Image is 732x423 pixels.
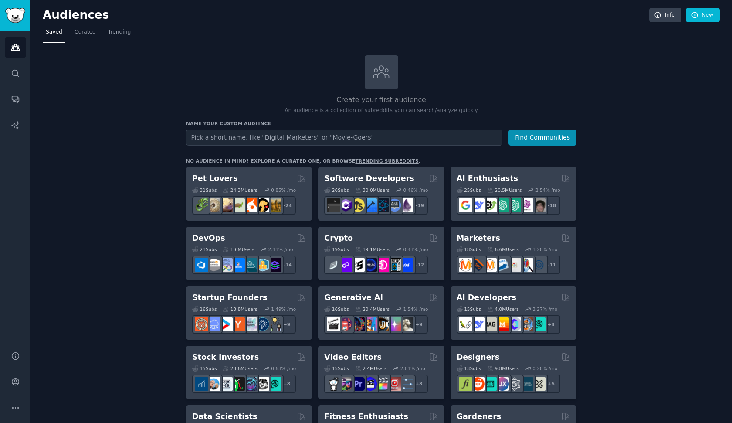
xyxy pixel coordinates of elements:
[457,292,516,303] h2: AI Developers
[186,120,576,126] h3: Name your custom audience
[542,196,560,215] div: + 18
[376,377,389,391] img: finalcutpro
[192,365,217,372] div: 15 Sub s
[219,377,233,391] img: Forex
[324,187,349,193] div: 26 Sub s
[278,375,296,393] div: + 8
[223,246,254,252] div: 1.6M Users
[223,365,257,372] div: 28.6M Users
[43,8,649,22] h2: Audiences
[195,317,208,331] img: EntrepreneurRideAlong
[487,187,522,193] div: 20.5M Users
[231,198,245,212] img: turtle
[271,306,296,312] div: 1.49 % /mo
[192,292,267,303] h2: Startup Founders
[207,317,220,331] img: SaaS
[231,377,245,391] img: Trading
[457,365,481,372] div: 13 Sub s
[71,25,99,43] a: Curated
[400,198,413,212] img: elixir
[471,377,485,391] img: logodesign
[487,365,519,372] div: 9.8M Users
[483,198,497,212] img: AItoolsCatalog
[268,317,281,331] img: growmybusiness
[649,8,681,23] a: Info
[195,377,208,391] img: dividends
[520,377,533,391] img: learndesign
[46,28,62,36] span: Saved
[223,187,257,193] div: 24.3M Users
[192,352,259,363] h2: Stock Investors
[186,130,502,146] input: Pick a short name, like "Digital Marketers" or "Movie-Goers"
[542,375,560,393] div: + 6
[207,377,220,391] img: ValueInvesting
[324,246,349,252] div: 19 Sub s
[457,306,481,312] div: 15 Sub s
[351,377,365,391] img: premiere
[207,258,220,272] img: AWS_Certified_Experts
[495,377,509,391] img: UXDesign
[256,258,269,272] img: aws_cdk
[532,258,546,272] img: OnlineMarketing
[520,317,533,331] img: llmops
[324,306,349,312] div: 16 Sub s
[186,95,576,106] h2: Create your first audience
[195,258,208,272] img: azuredevops
[195,198,208,212] img: herpetology
[388,198,401,212] img: AskComputerScience
[459,377,472,391] img: typography
[495,198,509,212] img: chatgpt_promptDesign
[207,198,220,212] img: ballpython
[324,365,349,372] div: 15 Sub s
[532,317,546,331] img: AIDevelopersSociety
[244,317,257,331] img: indiehackers
[271,187,296,193] div: 0.85 % /mo
[686,8,720,23] a: New
[403,246,428,252] div: 0.43 % /mo
[376,198,389,212] img: reactnative
[324,411,408,422] h2: Fitness Enthusiasts
[351,258,365,272] img: ethstaker
[376,317,389,331] img: FluxAI
[457,352,500,363] h2: Designers
[271,365,296,372] div: 0.63 % /mo
[508,130,576,146] button: Find Communities
[508,198,521,212] img: chatgpt_prompts_
[268,258,281,272] img: PlatformEngineers
[327,377,340,391] img: gopro
[459,317,472,331] img: LangChain
[192,411,257,422] h2: Data Scientists
[400,377,413,391] img: postproduction
[410,196,428,215] div: + 19
[192,187,217,193] div: 31 Sub s
[268,246,293,252] div: 2.11 % /mo
[388,377,401,391] img: Youtubevideo
[278,196,296,215] div: + 24
[339,258,352,272] img: 0xPolygon
[376,258,389,272] img: defiblockchain
[363,317,377,331] img: sdforall
[268,377,281,391] img: technicalanalysis
[192,173,238,184] h2: Pet Lovers
[278,256,296,274] div: + 14
[532,306,557,312] div: 3.27 % /mo
[268,198,281,212] img: dogbreed
[508,258,521,272] img: googleads
[355,365,387,372] div: 2.4M Users
[192,246,217,252] div: 21 Sub s
[186,107,576,115] p: An audience is a collection of subreddits you can search/analyze quickly
[278,315,296,334] div: + 9
[532,246,557,252] div: 1.28 % /mo
[324,352,382,363] h2: Video Editors
[219,258,233,272] img: Docker_DevOps
[244,198,257,212] img: cockatiel
[532,377,546,391] img: UX_Design
[487,306,519,312] div: 4.0M Users
[403,306,428,312] div: 1.54 % /mo
[542,256,560,274] div: + 11
[192,306,217,312] div: 16 Sub s
[351,198,365,212] img: learnjavascript
[351,317,365,331] img: deepdream
[471,258,485,272] img: bigseo
[231,258,245,272] img: DevOpsLinks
